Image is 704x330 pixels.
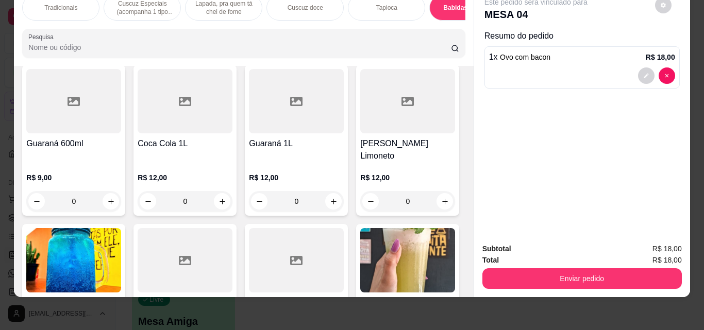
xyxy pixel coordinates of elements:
strong: Total [482,256,499,264]
h4: Guaraná 2L [249,297,344,309]
img: product-image [26,228,121,292]
button: increase-product-quantity [103,193,119,210]
button: increase-product-quantity [437,193,453,210]
button: decrease-product-quantity [638,67,655,84]
button: decrease-product-quantity [362,193,379,210]
p: R$ 12,00 [138,172,232,183]
p: Resumo do pedido [484,30,680,42]
span: R$ 18,00 [652,254,682,266]
h4: Guaraná 600ml [26,137,121,150]
p: R$ 12,00 [249,172,344,183]
p: Tradicionais [44,4,77,12]
p: 1 x [489,51,550,63]
button: decrease-product-quantity [659,67,675,84]
h4: Soda Italiana [26,297,121,309]
button: decrease-product-quantity [28,193,45,210]
h4: Coca Cola 2 L [138,297,232,309]
input: Pesquisa [28,42,451,53]
p: MESA 04 [484,7,588,22]
p: R$ 12,00 [360,172,455,183]
strong: Subtotal [482,245,511,253]
button: decrease-product-quantity [140,193,156,210]
p: Babidas quentes [443,4,493,12]
p: R$ 9,00 [26,172,121,183]
label: Pesquisa [28,32,57,41]
span: Ovo com bacon [500,53,550,61]
h4: [PERSON_NAME] Limoneto [360,137,455,162]
h4: Coca Cola 1L [138,137,232,150]
h4: Suco Natural 450ml [360,297,455,309]
h4: Guaraná 1L [249,137,344,150]
button: decrease-product-quantity [251,193,267,210]
img: product-image [360,228,455,292]
button: Enviar pedido [482,268,682,289]
span: R$ 18,00 [652,243,682,254]
p: Tapioca [376,4,397,12]
button: increase-product-quantity [214,193,230,210]
p: R$ 18,00 [646,52,675,62]
button: increase-product-quantity [325,193,342,210]
p: Cuscuz doce [288,4,323,12]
